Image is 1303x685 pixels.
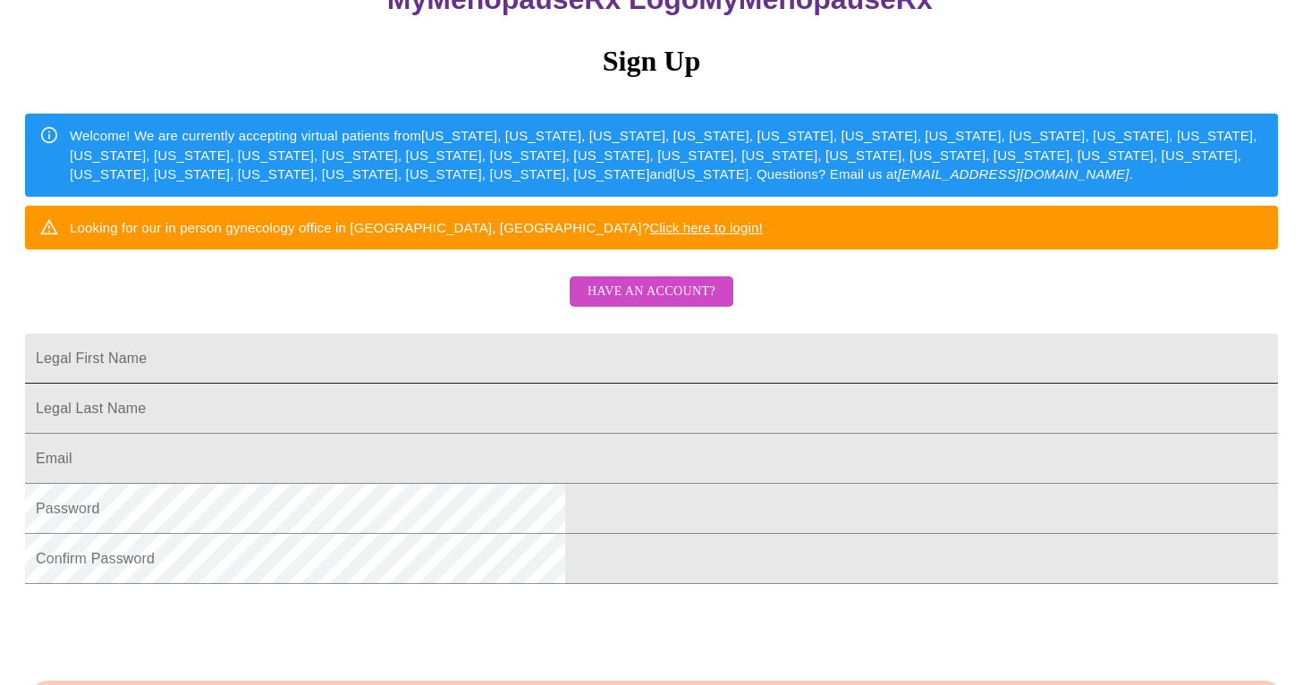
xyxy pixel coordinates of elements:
[570,276,733,308] button: Have an account?
[588,281,715,303] span: Have an account?
[25,593,297,663] iframe: reCAPTCHA
[70,119,1264,190] div: Welcome! We are currently accepting virtual patients from [US_STATE], [US_STATE], [US_STATE], [US...
[25,45,1278,78] h3: Sign Up
[565,296,738,311] a: Have an account?
[70,211,763,244] div: Looking for our in person gynecology office in [GEOGRAPHIC_DATA], [GEOGRAPHIC_DATA]?
[898,166,1130,182] em: [EMAIL_ADDRESS][DOMAIN_NAME]
[649,220,763,235] a: Click here to login!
